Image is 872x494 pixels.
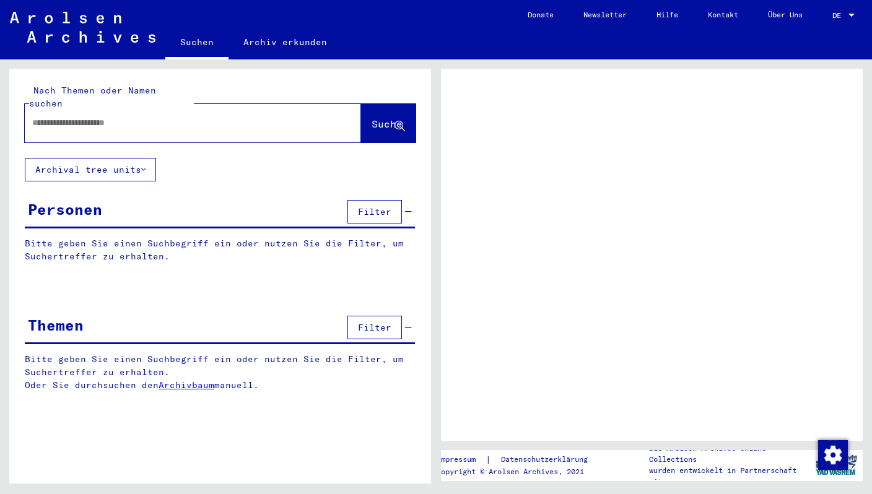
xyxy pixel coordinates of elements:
button: Suche [361,104,416,142]
mat-label: Nach Themen oder Namen suchen [29,85,156,109]
span: Suche [372,118,403,130]
div: Themen [28,314,84,336]
a: Archivbaum [159,379,214,391]
button: Filter [347,200,402,223]
span: DE [832,11,846,20]
p: Die Arolsen Archives Online-Collections [649,443,810,465]
span: Filter [358,322,391,333]
button: Filter [347,316,402,339]
img: yv_logo.png [813,449,860,480]
img: Zustimmung ändern [818,440,848,470]
div: Personen [28,198,102,220]
div: | [437,453,603,466]
p: Copyright © Arolsen Archives, 2021 [437,466,603,477]
img: Arolsen_neg.svg [10,12,155,43]
p: wurden entwickelt in Partnerschaft mit [649,465,810,487]
p: Bitte geben Sie einen Suchbegriff ein oder nutzen Sie die Filter, um Suchertreffer zu erhalten. [25,237,415,263]
div: Zustimmung ändern [817,440,847,469]
p: Bitte geben Sie einen Suchbegriff ein oder nutzen Sie die Filter, um Suchertreffer zu erhalten. O... [25,353,416,392]
a: Datenschutzerklärung [491,453,603,466]
button: Archival tree units [25,158,156,181]
a: Suchen [165,27,229,59]
a: Archiv erkunden [229,27,342,57]
span: Filter [358,206,391,217]
a: Impressum [437,453,486,466]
